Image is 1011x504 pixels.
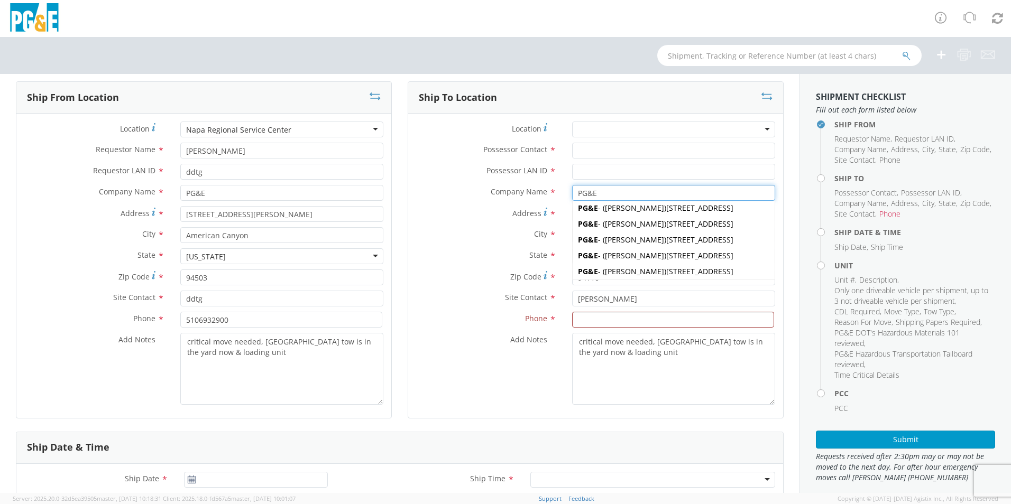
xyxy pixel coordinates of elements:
[510,334,547,344] span: Add Notes
[657,45,922,66] input: Shipment, Tracking or Reference Number (at least 4 chars)
[834,188,898,198] li: ,
[960,198,991,209] li: ,
[871,242,903,252] span: Ship Time
[924,306,956,317] li: ,
[578,250,598,260] strong: PG&E
[939,198,956,208] span: State
[666,219,733,229] span: [STREET_ADDRESS]
[121,208,150,218] span: Address
[834,317,893,328] li: ,
[834,275,857,285] li: ,
[512,124,541,134] span: Location
[118,334,155,344] span: Add Notes
[605,250,664,260] span: [PERSON_NAME]
[834,209,877,219] li: ,
[186,125,291,135] div: Napa Regional Service Center
[834,198,888,209] li: ,
[834,174,995,182] h4: Ship To
[896,317,982,328] li: ,
[922,144,936,155] li: ,
[891,198,920,209] li: ,
[666,250,733,260] span: [STREET_ADDRESS]
[884,306,921,317] li: ,
[512,208,541,218] span: Address
[534,229,547,239] span: City
[834,155,875,165] span: Site Contact
[891,144,920,155] li: ,
[939,144,956,154] span: State
[525,313,547,323] span: Phone
[470,473,505,483] span: Ship Time
[113,292,155,302] span: Site Contact
[573,232,775,248] div: - ( )
[816,431,995,449] button: Submit
[834,328,960,348] span: PG&E DOT's Hazardous Materials 101 reviewed
[96,144,155,154] span: Requestor Name
[605,203,664,213] span: [PERSON_NAME]
[491,186,547,197] span: Company Name
[834,242,867,252] span: Ship Date
[568,494,594,502] a: Feedback
[486,165,547,175] span: Possessor LAN ID
[834,370,899,380] span: Time Critical Details
[859,275,899,285] li: ,
[834,389,995,397] h4: PCC
[834,262,995,269] h4: Unit
[922,198,936,209] li: ,
[510,272,541,282] span: Zip Code
[142,229,155,239] span: City
[834,134,892,144] li: ,
[834,306,881,317] li: ,
[8,3,61,34] img: pge-logo-06675f144f4cfa6a6814.png
[901,188,960,198] span: Possessor LAN ID
[834,285,988,306] span: Only one driveable vehicle per shipment, up to 3 not driveable vehicle per shipment
[99,186,155,197] span: Company Name
[834,403,848,413] span: PCC
[834,349,992,370] li: ,
[816,451,995,483] span: Requests received after 2:30pm may or may not be moved to the next day. For after hour emergency ...
[834,228,995,236] h4: Ship Date & Time
[834,306,880,316] span: CDL Required
[573,248,775,264] div: - ( )
[834,349,972,369] span: PG&E Hazardous Transportation Tailboard reviewed
[834,328,992,349] li: ,
[816,91,906,102] strong: Shipment Checklist
[834,155,877,165] li: ,
[884,306,920,316] span: Move Type
[838,494,998,503] span: Copyright © [DATE]-[DATE] Agistix Inc., All Rights Reserved
[834,209,875,219] span: Site Contact
[666,203,733,213] span: [STREET_ADDRESS]
[922,198,934,208] span: City
[834,198,887,208] span: Company Name
[97,494,161,502] span: master, [DATE] 10:18:31
[834,134,890,144] span: Requestor Name
[834,242,868,253] li: ,
[578,219,598,229] strong: PG&E
[834,120,995,128] h4: Ship From
[578,266,598,276] strong: PG&E
[27,92,119,103] h3: Ship From Location
[93,165,155,175] span: Requestor LAN ID
[231,494,296,502] span: master, [DATE] 10:01:07
[859,275,897,285] span: Description
[924,306,954,316] span: Tow Type
[816,105,995,115] span: Fill out each form listed below
[834,144,888,155] li: ,
[137,250,155,260] span: State
[573,216,775,232] div: - ( )
[118,272,150,282] span: Zip Code
[666,266,733,276] span: [STREET_ADDRESS]
[895,134,954,144] span: Requestor LAN ID
[879,155,900,165] span: Phone
[939,198,958,209] li: ,
[573,264,775,279] div: - ( )
[578,203,598,213] strong: PG&E
[529,250,547,260] span: State
[419,92,497,103] h3: Ship To Location
[120,124,150,134] span: Location
[133,313,155,323] span: Phone
[939,144,958,155] li: ,
[834,144,887,154] span: Company Name
[960,144,990,154] span: Zip Code
[879,209,900,219] span: Phone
